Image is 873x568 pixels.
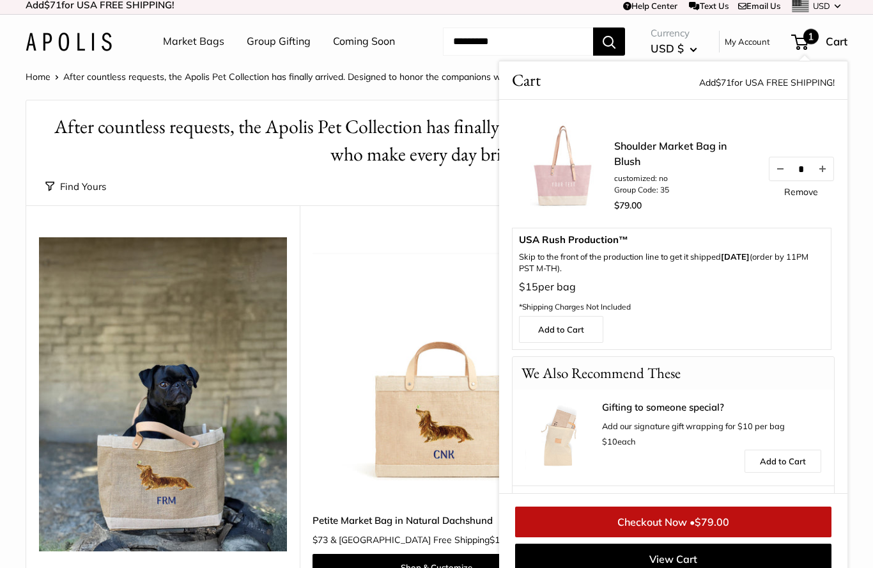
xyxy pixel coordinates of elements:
a: 1 Cart [792,32,847,52]
img: Apolis [26,33,112,52]
a: Home [26,72,50,83]
span: Add for USA FREE SHIPPING! [699,77,835,89]
span: USD $ [651,42,684,56]
img: Petite Market Bag in Natural Dachshund [313,238,560,486]
a: Text Us [689,1,728,12]
span: Cart [826,35,847,49]
a: Email Us [738,1,780,12]
input: Quantity [791,164,812,175]
p: Skip to the front of the production line to get it shipped (order by 11PM PST M-TH). [519,252,824,275]
span: $79.00 [614,200,642,212]
a: Group Gifting [247,33,311,52]
h1: After countless requests, the Apolis Pet Collection has finally arrived. Designed to honor the co... [45,114,828,169]
a: Coming Soon [333,33,395,52]
button: Decrease quantity by 1 [769,158,791,181]
button: Find Yours [45,178,106,196]
a: Market Bags [163,33,224,52]
span: $15 [519,281,538,294]
span: $150 [490,535,510,546]
b: [DATE] [721,252,750,262]
a: Help Center [623,1,677,12]
span: $10 [602,437,617,447]
span: 1 [803,29,819,45]
button: Increase quantity by 1 [812,158,833,181]
p: We Also Recommend These [513,358,690,390]
li: customized: no [614,173,755,185]
span: USD [813,1,830,12]
button: USD $ [651,39,697,59]
a: Add to Cart [519,317,603,343]
span: After countless requests, the Apolis Pet Collection has finally arrived. Designed to honor the co... [63,72,615,83]
span: USA Rush Production™ [519,235,824,246]
span: & [GEOGRAPHIC_DATA] Free Shipping + [330,536,515,545]
span: *Shipping Charges Not Included [519,303,631,312]
img: Apolis Signature Gift Wrapping [525,403,596,473]
p: per bag [519,278,824,317]
a: Petite Market Bag in Natural DachshundPetite Market Bag in Natural Dachshund [313,238,560,486]
img: The Limited Pets Collection: Inspired by Your Best Friends [39,238,287,552]
li: Group Code: 35 [614,185,755,196]
span: $73 [313,535,328,546]
span: $71 [716,77,731,89]
iframe: Sign Up via Text for Offers [10,519,137,558]
a: Checkout Now •$79.00 [515,507,831,538]
span: Currency [651,25,697,43]
a: Shoulder Market Bag in Blush [614,139,755,170]
a: Add to Cart [745,450,821,473]
span: each [602,437,636,447]
div: Add our signature gift wrapping for $10 per bag [602,403,821,450]
a: Remove [784,188,818,197]
nav: Breadcrumb [26,69,615,86]
button: Search [593,28,625,56]
span: $79.00 [695,516,729,529]
input: Search... [443,28,593,56]
span: Cart [512,68,541,93]
a: My Account [725,35,770,50]
a: Petite Market Bag in Natural Dachshund [313,514,560,528]
a: Gifting to someone special? [602,403,821,413]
